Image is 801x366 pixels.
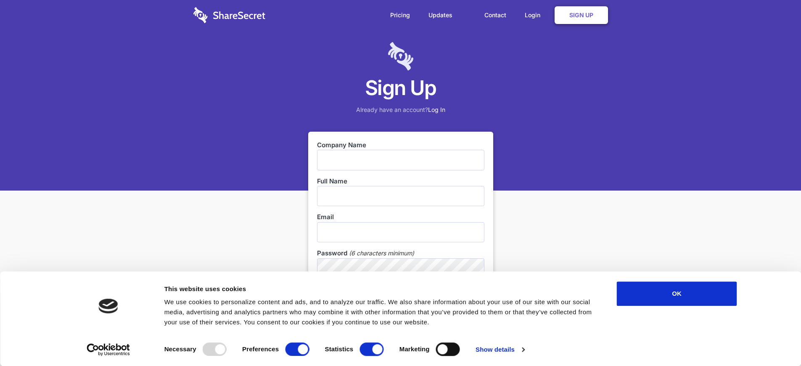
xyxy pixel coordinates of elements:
img: logo-lt-purple-60x68@2x-c671a683ea72a1d466fb5d642181eefbee81c4e10ba9aed56c8e1d7e762e8086.png [388,42,413,71]
strong: Preferences [242,345,279,353]
a: Pricing [382,2,418,28]
img: logo [99,299,118,313]
div: This website uses cookies [164,284,598,294]
img: logo-wordmark-white-trans-d4663122ce5f474addd5e946df7df03e33cb6a1c49d2221995e7729f52c070b2.svg [193,7,265,23]
a: Sign Up [555,6,608,24]
label: Email [317,212,484,222]
strong: Marketing [399,345,430,353]
em: (6 characters minimum) [349,249,414,258]
button: OK [617,281,737,306]
a: Usercentrics Cookiebot - opens in a new window [71,343,145,356]
strong: Necessary [164,345,196,353]
label: Password [317,249,347,258]
div: We use cookies to personalize content and ads, and to analyze our traffic. We also share informat... [164,297,598,327]
label: Full Name [317,177,484,186]
label: Company Name [317,141,484,150]
a: Login [516,2,553,28]
a: Log In [428,106,445,113]
a: Contact [476,2,515,28]
a: Show details [476,343,524,356]
strong: Statistics [325,345,354,353]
